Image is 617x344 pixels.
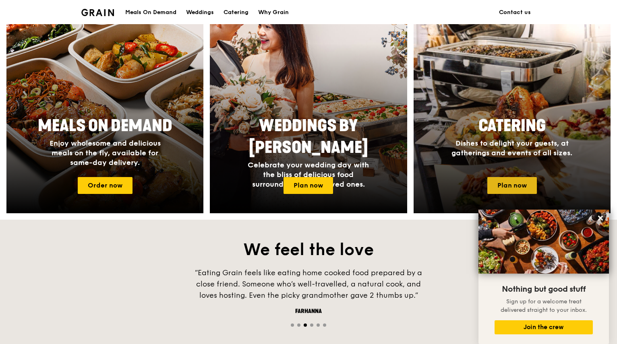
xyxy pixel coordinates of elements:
[219,0,253,25] a: Catering
[495,320,593,334] button: Join the crew
[210,1,407,213] a: Weddings by [PERSON_NAME]Celebrate your wedding day with the bliss of delicious food surrounded b...
[6,1,203,213] a: Meals On DemandEnjoy wholesome and delicious meals on the fly, available for same-day delivery.Or...
[249,116,368,157] span: Weddings by [PERSON_NAME]
[304,323,307,327] span: Go to slide 3
[81,9,114,16] img: Grain
[594,212,607,225] button: Close
[284,177,333,194] a: Plan now
[297,323,300,327] span: Go to slide 2
[451,139,572,157] span: Dishes to delight your guests, at gatherings and events of all sizes.
[181,0,219,25] a: Weddings
[248,161,369,189] span: Celebrate your wedding day with the bliss of delicious food surrounded by your loved ones.
[224,0,248,25] div: Catering
[487,177,537,194] a: Plan now
[317,323,320,327] span: Go to slide 5
[414,1,611,213] a: CateringDishes to delight your guests, at gatherings and events of all sizes.Plan now
[186,0,214,25] div: Weddings
[478,210,609,274] img: DSC07876-Edit02-Large.jpeg
[253,0,294,25] a: Why Grain
[50,139,161,167] span: Enjoy wholesome and delicious meals on the fly, available for same-day delivery.
[188,307,429,315] div: Farhanna
[323,323,326,327] span: Go to slide 6
[494,0,536,25] a: Contact us
[291,323,294,327] span: Go to slide 1
[501,298,587,313] span: Sign up for a welcome treat delivered straight to your inbox.
[125,0,176,25] div: Meals On Demand
[38,116,172,136] span: Meals On Demand
[502,284,586,294] span: Nothing but good stuff
[310,323,313,327] span: Go to slide 4
[258,0,289,25] div: Why Grain
[188,267,429,301] div: “Eating Grain feels like eating home cooked food prepared by a close friend. Someone who’s well-t...
[478,116,546,136] span: Catering
[78,177,133,194] a: Order now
